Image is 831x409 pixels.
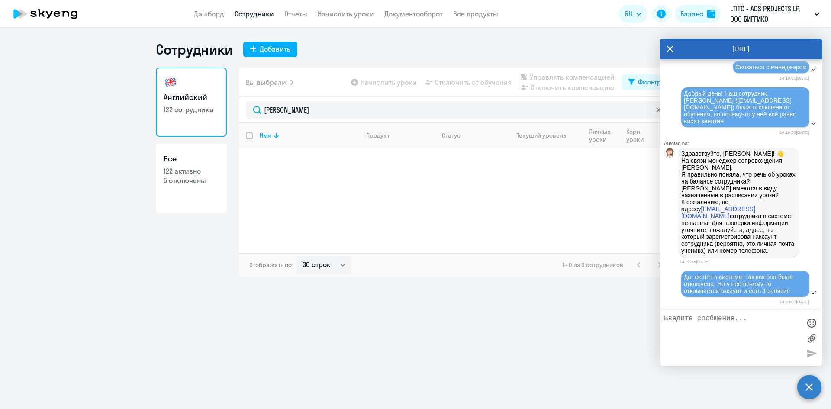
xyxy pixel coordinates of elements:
h1: Сотрудники [156,41,233,58]
a: Английский122 сотрудника [156,68,227,137]
span: Да, её нет в системе, так как она была отключена. Но у неё почему-то открывается аккаунт и есть 1... [684,274,795,294]
button: Балансbalance [675,5,721,23]
a: Все122 активно5 отключены [156,144,227,213]
div: Корп. уроки [626,128,645,143]
a: Дашборд [194,10,224,18]
p: LTITC - ADS PROJECTS LP, ООО БИГГИКО [730,3,811,24]
p: 5 отключены [164,176,219,185]
img: english [164,75,177,89]
label: Лимит 10 файлов [805,332,818,345]
div: Статус [442,132,501,139]
div: Добавить [260,44,290,54]
img: balance [707,10,715,18]
p: 122 активно [164,166,219,176]
button: LTITC - ADS PROJECTS LP, ООО БИГГИКО [726,3,824,24]
div: Статус [442,132,461,139]
a: Все продукты [453,10,498,18]
p: Здравствуйте, [PERSON_NAME]! 👋 [681,150,796,157]
p: На связи менеджер сопровождения [PERSON_NAME]. Я правильно поняла, что речь об уроках на балансе ... [681,157,796,254]
div: Фильтр [638,77,661,87]
button: Фильтр [622,74,668,90]
h3: Английский [164,92,219,103]
div: Личные уроки [589,128,619,143]
div: Продукт [366,132,435,139]
div: Баланс [680,9,703,19]
a: Начислить уроки [318,10,374,18]
input: Поиск по имени, email, продукту или статусу [246,101,668,119]
span: Добрый день! Наш сотрудник [PERSON_NAME] ([EMAIL_ADDRESS][DOMAIN_NAME]) была отключена от обучени... [684,90,798,125]
div: Продукт [366,132,390,139]
div: Имя [260,132,359,139]
div: Autofaq bot [664,141,822,146]
a: [EMAIL_ADDRESS][DOMAIN_NAME] [681,206,755,219]
a: Отчеты [284,10,307,18]
div: Текущий уровень [509,132,582,139]
time: 14:22:08[DATE] [680,259,709,264]
a: Документооборот [384,10,443,18]
time: 14:19:36[DATE] [779,130,809,135]
img: bot avatar [664,148,675,161]
a: Сотрудники [235,10,274,18]
time: 14:23:07[DATE] [779,300,809,304]
div: Личные уроки [589,128,613,143]
div: Корп. уроки [626,128,651,143]
h3: Все [164,153,219,164]
span: Отображать по: [249,261,293,269]
button: Добавить [243,42,297,57]
p: 122 сотрудника [164,105,219,114]
time: 14:19:01[DATE] [779,76,809,81]
button: RU [619,5,647,23]
span: Связаться с менеджером [735,64,807,71]
div: Текущий уровень [517,132,566,139]
span: 1 - 0 из 0 сотрудников [562,261,623,269]
div: Имя [260,132,271,139]
span: Вы выбрали: 0 [246,77,293,87]
span: RU [625,9,633,19]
